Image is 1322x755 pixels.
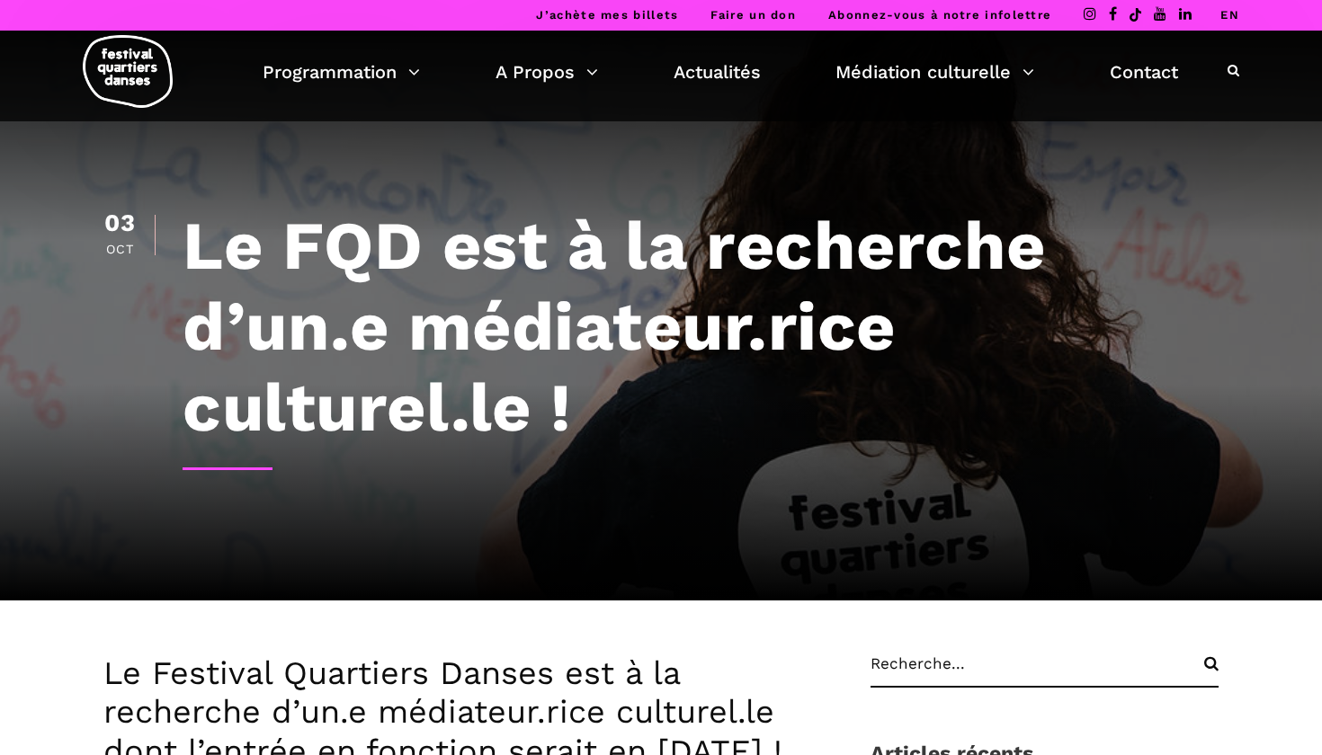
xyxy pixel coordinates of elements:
[835,57,1034,87] a: Médiation culturelle
[710,8,796,22] a: Faire un don
[536,8,678,22] a: J’achète mes billets
[496,57,598,87] a: A Propos
[828,8,1051,22] a: Abonnez-vous à notre infolettre
[1110,57,1178,87] a: Contact
[871,654,1219,688] input: Recherche...
[674,57,761,87] a: Actualités
[183,205,1219,448] h1: Le FQD est à la recherche d’un.e médiateur.rice culturel.le !
[103,243,137,255] div: Oct
[263,57,420,87] a: Programmation
[1220,8,1239,22] a: EN
[83,35,173,108] img: logo-fqd-med
[103,211,137,235] div: 03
